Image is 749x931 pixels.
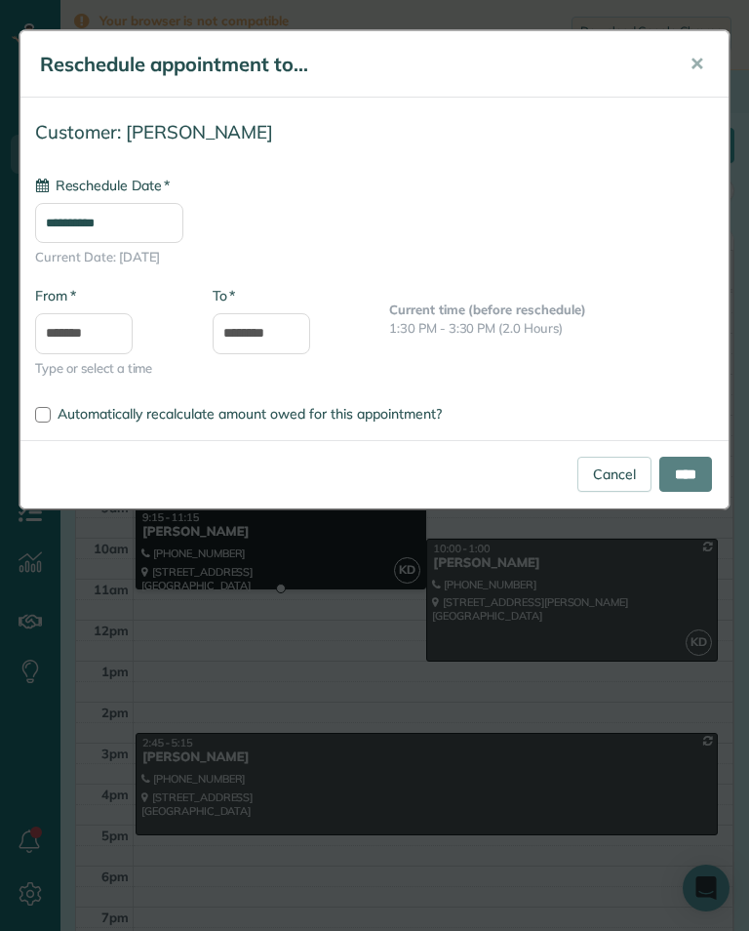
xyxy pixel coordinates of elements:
span: Automatically recalculate amount owed for this appointment? [58,405,442,423]
label: Reschedule Date [35,176,170,195]
span: Type or select a time [35,359,182,378]
p: 1:30 PM - 3:30 PM (2.0 Hours) [389,319,714,338]
h5: Reschedule appointment to... [40,51,662,78]
h4: Customer: [PERSON_NAME] [35,122,714,142]
span: Current Date: [DATE] [35,248,714,266]
label: From [35,286,75,305]
span: ✕ [690,53,704,75]
label: To [213,286,235,305]
a: Cancel [577,457,651,492]
b: Current time (before reschedule) [389,302,586,317]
